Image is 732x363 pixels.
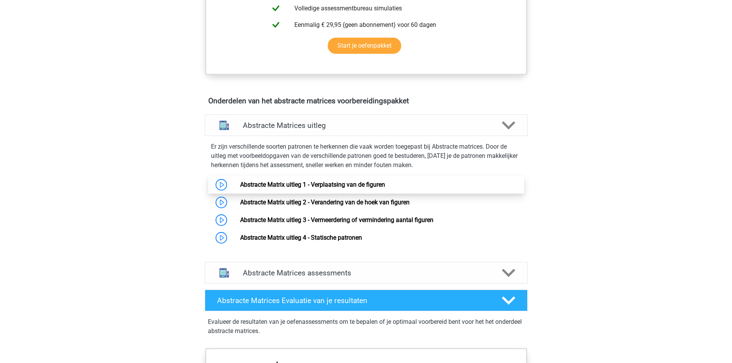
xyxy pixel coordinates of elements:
img: abstracte matrices assessments [214,263,234,283]
a: uitleg Abstracte Matrices uitleg [202,114,531,136]
h4: Abstracte Matrices uitleg [243,121,490,130]
h4: Abstracte Matrices assessments [243,269,490,277]
a: Abstracte Matrices Evaluatie van je resultaten [202,290,531,311]
a: Abstracte Matrix uitleg 1 - Verplaatsing van de figuren [240,181,385,188]
a: Abstracte Matrix uitleg 2 - Verandering van de hoek van figuren [240,199,410,206]
p: Er zijn verschillende soorten patronen te herkennen die vaak worden toegepast bij Abstracte matri... [211,142,521,170]
h4: Onderdelen van het abstracte matrices voorbereidingspakket [208,96,524,105]
a: assessments Abstracte Matrices assessments [202,262,531,283]
img: abstracte matrices uitleg [214,116,234,135]
a: Abstracte Matrix uitleg 3 - Vermeerdering of vermindering aantal figuren [240,216,433,224]
p: Evalueer de resultaten van je oefenassessments om te bepalen of je optimaal voorbereid bent voor ... [208,317,525,336]
a: Start je oefenpakket [328,38,401,54]
a: Abstracte Matrix uitleg 4 - Statische patronen [240,234,362,241]
h4: Abstracte Matrices Evaluatie van je resultaten [217,296,490,305]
